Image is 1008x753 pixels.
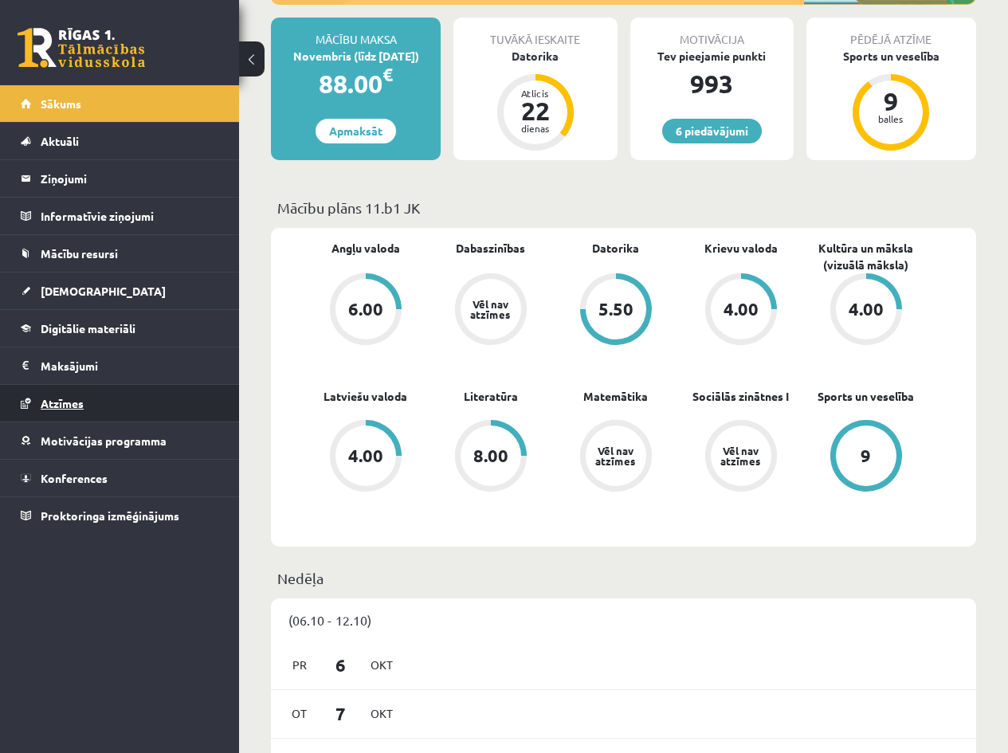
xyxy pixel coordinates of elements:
a: Apmaksāt [316,119,396,143]
div: 6.00 [348,300,383,318]
a: Datorika [592,240,639,257]
a: Latviešu valoda [324,388,407,405]
div: 4.00 [849,300,884,318]
a: Sports un veselība [818,388,914,405]
div: Mācību maksa [271,18,441,48]
a: Proktoringa izmēģinājums [21,497,219,534]
a: Dabaszinības [456,240,525,257]
div: 5.50 [598,300,633,318]
legend: Maksājumi [41,347,219,384]
a: Sports un veselība 9 balles [806,48,976,153]
span: Ot [283,701,316,726]
div: dienas [512,124,559,133]
div: Motivācija [630,18,794,48]
a: Vēl nav atzīmes [553,420,678,495]
a: Motivācijas programma [21,422,219,459]
span: Mācību resursi [41,246,118,261]
span: Motivācijas programma [41,433,167,448]
div: balles [867,114,915,124]
a: Vēl nav atzīmes [678,420,803,495]
div: 8.00 [473,447,508,465]
div: (06.10 - 12.10) [271,598,976,641]
div: 88.00 [271,65,441,103]
a: Krievu valoda [704,240,778,257]
a: Matemātika [583,388,648,405]
a: Sociālās zinātnes I [692,388,789,405]
p: Nedēļa [277,567,970,589]
a: Angļu valoda [331,240,400,257]
div: Pēdējā atzīme [806,18,976,48]
span: Sākums [41,96,81,111]
div: 993 [630,65,794,103]
a: Datorika Atlicis 22 dienas [453,48,617,153]
div: Vēl nav atzīmes [594,445,638,466]
a: Informatīvie ziņojumi [21,198,219,234]
div: Vēl nav atzīmes [469,299,513,320]
span: Okt [365,653,398,677]
a: 9 [803,420,928,495]
a: Aktuāli [21,123,219,159]
div: 9 [861,447,871,465]
a: Kultūra un māksla (vizuālā māksla) [803,240,928,273]
a: 4.00 [803,273,928,348]
a: Ziņojumi [21,160,219,197]
span: Okt [365,701,398,726]
span: [DEMOGRAPHIC_DATA] [41,284,166,298]
span: 7 [316,700,366,727]
a: Konferences [21,460,219,496]
a: Sākums [21,85,219,122]
div: Tuvākā ieskaite [453,18,617,48]
div: 4.00 [348,447,383,465]
div: 4.00 [724,300,759,318]
a: Rīgas 1. Tālmācības vidusskola [18,28,145,68]
div: Atlicis [512,88,559,98]
legend: Ziņojumi [41,160,219,197]
a: Mācību resursi [21,235,219,272]
a: Vēl nav atzīmes [428,273,553,348]
span: Proktoringa izmēģinājums [41,508,179,523]
div: Vēl nav atzīmes [719,445,763,466]
p: Mācību plāns 11.b1 JK [277,197,970,218]
a: 6 piedāvājumi [662,119,762,143]
span: Konferences [41,471,108,485]
div: 9 [867,88,915,114]
div: Tev pieejamie punkti [630,48,794,65]
div: Novembris (līdz [DATE]) [271,48,441,65]
a: 5.50 [553,273,678,348]
a: Maksājumi [21,347,219,384]
a: 4.00 [678,273,803,348]
span: Pr [283,653,316,677]
a: 8.00 [428,420,553,495]
a: Digitālie materiāli [21,310,219,347]
div: Datorika [453,48,617,65]
a: Literatūra [464,388,518,405]
span: Atzīmes [41,396,84,410]
a: 4.00 [303,420,428,495]
a: Atzīmes [21,385,219,422]
span: € [382,63,393,86]
legend: Informatīvie ziņojumi [41,198,219,234]
div: 22 [512,98,559,124]
div: Sports un veselība [806,48,976,65]
span: Aktuāli [41,134,79,148]
span: 6 [316,652,366,678]
span: Digitālie materiāli [41,321,135,335]
a: [DEMOGRAPHIC_DATA] [21,273,219,309]
a: 6.00 [303,273,428,348]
